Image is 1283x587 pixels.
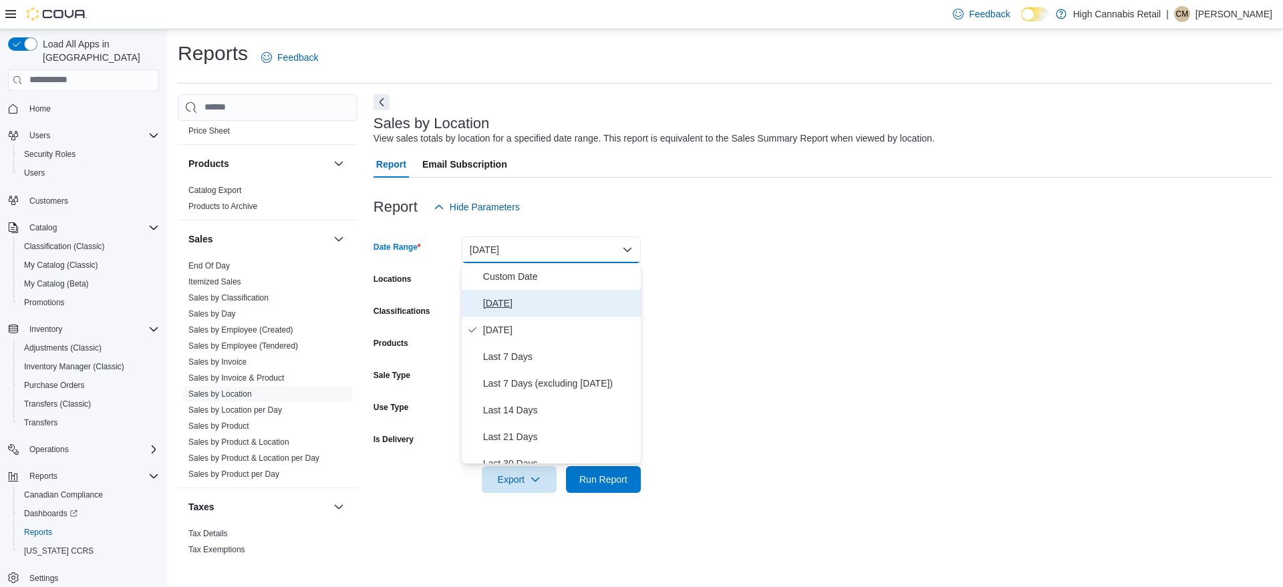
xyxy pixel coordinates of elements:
[374,242,421,252] label: Date Range
[19,165,50,181] a: Users
[19,238,110,254] a: Classification (Classic)
[19,506,159,522] span: Dashboards
[19,340,159,356] span: Adjustments (Classic)
[27,7,87,21] img: Cova
[422,151,507,178] span: Email Subscription
[29,222,57,233] span: Catalog
[462,263,641,463] div: Select listbox
[19,415,63,431] a: Transfers
[188,185,241,196] span: Catalog Export
[188,500,328,514] button: Taxes
[24,399,91,409] span: Transfers (Classic)
[29,324,62,335] span: Inventory
[188,529,228,538] a: Tax Details
[3,99,164,118] button: Home
[188,186,241,195] a: Catalog Export
[188,545,245,554] a: Tax Exemptions
[483,375,635,391] span: Last 7 Days (excluding [DATE])
[1166,6,1169,22] p: |
[19,146,81,162] a: Security Roles
[969,7,1010,21] span: Feedback
[188,201,257,212] span: Products to Archive
[188,357,247,367] span: Sales by Invoice
[29,444,69,455] span: Operations
[24,570,63,586] a: Settings
[1195,6,1272,22] p: [PERSON_NAME]
[19,543,99,559] a: [US_STATE] CCRS
[3,126,164,145] button: Users
[13,523,164,542] button: Reports
[188,276,241,287] span: Itemized Sales
[178,40,248,67] h1: Reports
[24,241,105,252] span: Classification (Classic)
[19,340,107,356] a: Adjustments (Classic)
[188,309,236,319] a: Sales by Day
[374,274,412,284] label: Locations
[188,453,319,463] span: Sales by Product & Location per Day
[188,292,269,303] span: Sales by Classification
[24,570,159,586] span: Settings
[483,455,635,471] span: Last 30 Days
[450,200,520,214] span: Hide Parameters
[331,156,347,172] button: Products
[331,231,347,247] button: Sales
[29,471,57,481] span: Reports
[188,405,282,415] span: Sales by Location per Day
[1073,6,1161,22] p: High Cannabis Retail
[428,194,525,220] button: Hide Parameters
[13,293,164,312] button: Promotions
[19,487,159,503] span: Canadian Compliance
[24,441,74,457] button: Operations
[24,490,103,500] span: Canadian Compliance
[188,232,213,246] h3: Sales
[331,499,347,515] button: Taxes
[19,506,83,522] a: Dashboards
[19,396,159,412] span: Transfers (Classic)
[188,544,245,555] span: Tax Exemptions
[19,524,159,540] span: Reports
[188,437,289,447] span: Sales by Product & Location
[13,237,164,256] button: Classification (Classic)
[188,421,249,431] a: Sales by Product
[24,321,159,337] span: Inventory
[188,373,284,383] span: Sales by Invoice & Product
[13,339,164,357] button: Adjustments (Classic)
[19,415,159,431] span: Transfers
[188,421,249,431] span: Sales by Product
[24,508,78,519] span: Dashboards
[13,395,164,413] button: Transfers (Classic)
[256,44,323,71] a: Feedback
[24,361,124,372] span: Inventory Manager (Classic)
[188,469,279,479] a: Sales by Product per Day
[24,380,85,391] span: Purchase Orders
[1021,7,1049,21] input: Dark Mode
[483,295,635,311] span: [DATE]
[948,1,1015,27] a: Feedback
[19,295,159,311] span: Promotions
[374,370,410,381] label: Sale Type
[188,389,252,399] a: Sales by Location
[188,325,293,335] a: Sales by Employee (Created)
[24,321,67,337] button: Inventory
[19,295,70,311] a: Promotions
[178,182,358,220] div: Products
[24,192,159,208] span: Customers
[483,402,635,418] span: Last 14 Days
[188,469,279,479] span: Sales by Product per Day
[29,573,58,584] span: Settings
[19,377,90,393] a: Purchase Orders
[24,546,94,556] span: [US_STATE] CCRS
[482,466,557,493] button: Export
[374,402,408,413] label: Use Type
[374,338,408,349] label: Products
[13,376,164,395] button: Purchase Orders
[24,128,55,144] button: Users
[24,527,52,538] span: Reports
[24,101,56,117] a: Home
[24,193,74,209] a: Customers
[19,238,159,254] span: Classification (Classic)
[178,258,358,487] div: Sales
